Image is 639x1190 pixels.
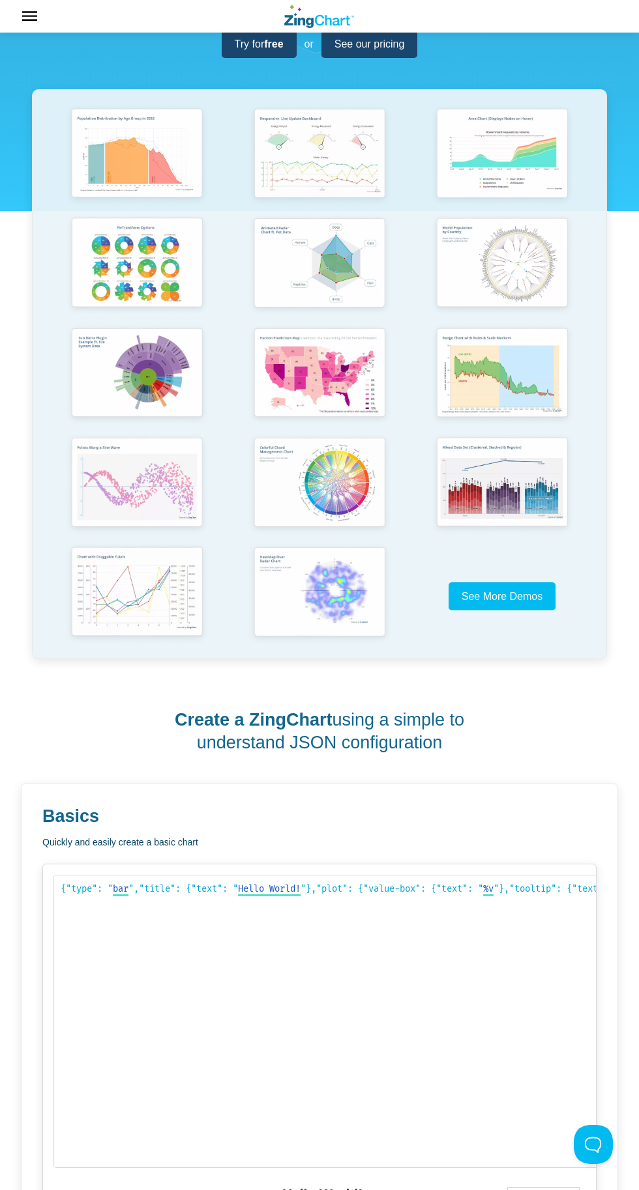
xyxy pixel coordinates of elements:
img: Chart with Draggable Y-Axis [64,541,210,645]
img: Colorful Chord Management Chart [246,432,393,536]
iframe: Toggle Customer Support [574,1125,613,1164]
img: Heatmap Over Radar Chart [246,541,393,645]
a: Colorful Chord Management Chart [228,432,411,541]
a: Sun Burst Plugin Example ft. File System Data [46,322,228,432]
a: See More Demos [449,582,556,610]
a: Population Distribution by Age Group in 2052 [46,103,228,212]
span: or [305,35,314,53]
span: Try for [235,35,284,53]
a: Animated Radar Chart ft. Pet Data [228,212,411,322]
a: See our pricing [321,30,418,58]
strong: Create a ZingChart [175,710,333,730]
img: Mixed Data Set (Clustered, Stacked, and Regular) [429,432,575,536]
a: ZingChart Logo. Click to return to the homepage [284,5,354,28]
a: Mixed Data Set (Clustered, Stacked, and Regular) [411,432,593,541]
strong: free [264,38,283,50]
a: Pie Transform Options [46,212,228,322]
img: Points Along a Sine Wave [64,432,210,536]
span: See our pricing [334,35,405,53]
a: Range Chart with Rultes & Scale Markers [411,322,593,432]
a: Heatmap Over Radar Chart [228,541,411,651]
span: %v [483,883,494,894]
img: Population Distribution by Age Group in 2052 [64,103,210,207]
img: Pie Transform Options [64,212,210,317]
img: Area Chart (Displays Nodes on Hover) [429,103,575,207]
img: Sun Burst Plugin Example ft. File System Data [64,322,210,426]
span: Hello World! [238,883,301,894]
h3: Basics [42,805,597,828]
img: Range Chart with Rultes & Scale Markers [429,322,575,427]
a: Responsive Live Update Dashboard [228,103,411,212]
h2: using a simple to understand JSON configuration [129,709,511,754]
img: Responsive Live Update Dashboard [246,103,393,207]
a: World Population by Country [411,212,593,322]
a: Points Along a Sine Wave [46,432,228,541]
span: See More Demos [462,591,543,602]
a: Area Chart (Displays Nodes on Hover) [411,103,593,212]
a: Election Predictions Map [228,322,411,432]
span: Quickly and easily create a basic chart [42,837,198,847]
img: Animated Radar Chart ft. Pet Data [246,212,393,317]
a: Try forfree [222,30,297,58]
img: Election Predictions Map [246,322,393,427]
img: World Population by Country [429,212,575,317]
span: bar [113,883,128,894]
a: Chart with Draggable Y-Axis [46,541,228,651]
